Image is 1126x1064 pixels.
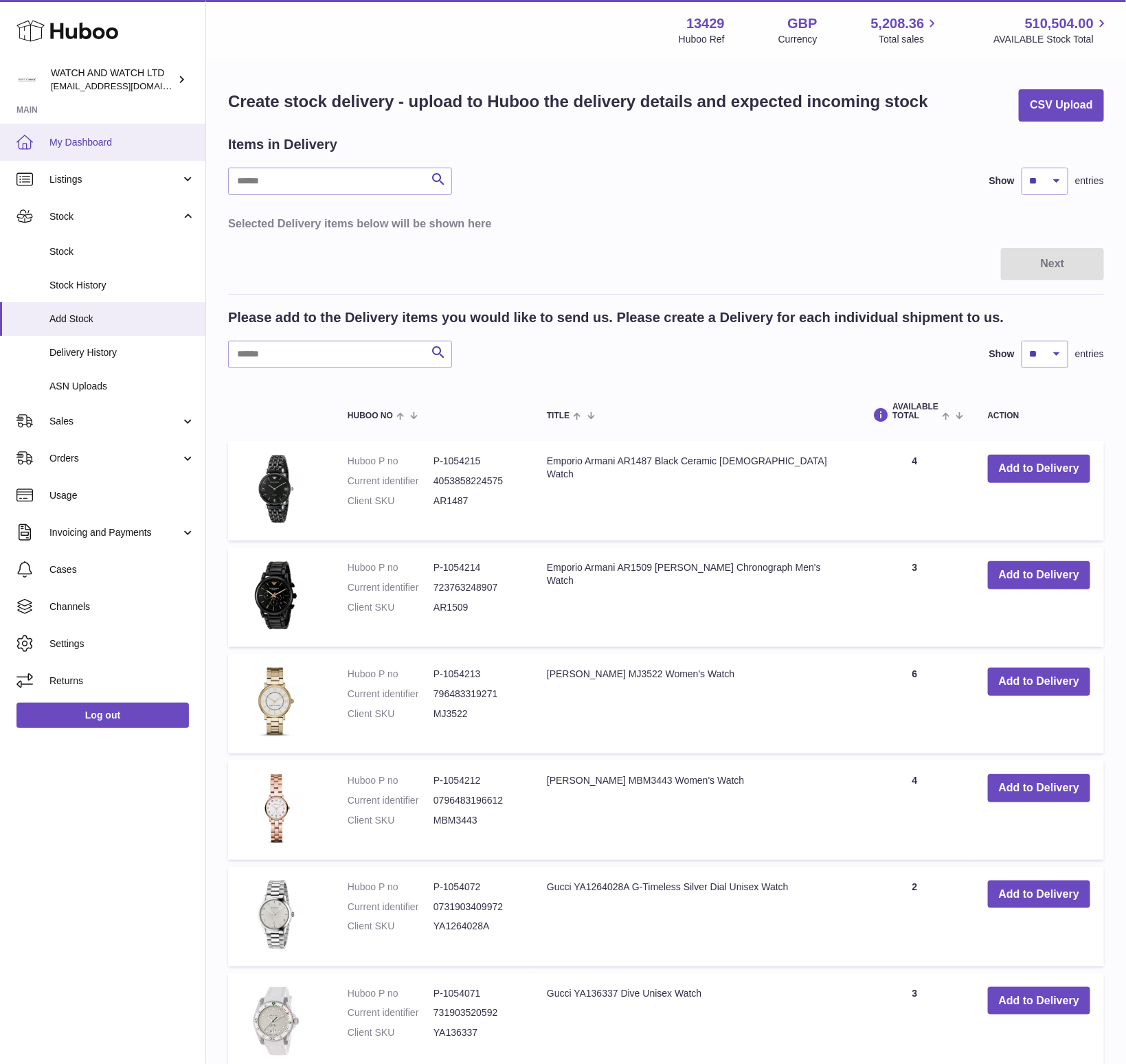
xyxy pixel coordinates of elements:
[989,174,1015,188] label: Show
[1075,174,1104,188] span: entries
[433,688,519,701] dd: 796483319271
[348,561,433,574] dt: Huboo P no
[49,313,195,326] span: Add Stock
[348,814,433,827] dt: Client SKU
[228,91,928,113] h1: Create stock delivery - upload to Huboo the delivery details and expected incoming stock
[988,881,1090,909] button: Add to Delivery
[49,346,195,359] span: Delivery History
[533,654,855,754] td: [PERSON_NAME] MJ3522 Women's Watch
[348,794,433,807] dt: Current identifier
[228,216,1104,231] h3: Selected Delivery items below will be shown here
[988,411,1090,420] div: Action
[49,452,181,465] span: Orders
[49,489,195,502] span: Usage
[242,561,311,630] img: Emporio Armani AR1509 Luigi Ceramica Chronograph Men's Watch
[433,475,519,488] dd: 4053858224575
[348,688,433,701] dt: Current identifier
[855,760,973,860] td: 4
[855,547,973,647] td: 3
[348,1006,433,1019] dt: Current identifier
[433,814,519,827] dd: MBM3443
[988,774,1090,802] button: Add to Delivery
[49,380,195,393] span: ASN Uploads
[242,987,311,1056] img: Gucci YA136337 Dive Unisex Watch
[433,601,519,614] dd: AR1509
[348,411,393,420] span: Huboo no
[51,67,174,93] div: WATCH AND WATCH LTD
[242,455,311,523] img: Emporio Armani AR1487 Black Ceramic Ladies Watch
[433,987,519,1000] dd: P-1054071
[348,475,433,488] dt: Current identifier
[1075,348,1104,361] span: entries
[433,901,519,914] dd: 0731903409972
[433,708,519,721] dd: MJ3522
[533,760,855,860] td: [PERSON_NAME] MBM3443 Women's Watch
[49,279,195,292] span: Stock History
[993,14,1110,46] a: 510,504.00 AVAILABLE Stock Total
[433,794,519,807] dd: 0796483196612
[348,601,433,614] dt: Client SKU
[686,14,725,33] strong: 13429
[547,411,570,420] span: Title
[433,1006,519,1019] dd: 731903520592
[879,33,940,46] span: Total sales
[348,881,433,894] dt: Huboo P no
[855,867,973,966] td: 2
[988,561,1090,589] button: Add to Delivery
[49,415,181,428] span: Sales
[993,33,1110,46] span: AVAILABLE Stock Total
[892,403,938,420] span: AVAILABLE Total
[988,987,1090,1015] button: Add to Delivery
[348,581,433,594] dt: Current identifier
[49,136,195,149] span: My Dashboard
[433,455,519,468] dd: P-1054215
[16,703,189,727] a: Log out
[49,526,181,539] span: Invoicing and Payments
[989,348,1015,361] label: Show
[1019,89,1104,122] button: CSV Upload
[533,547,855,647] td: Emporio Armani AR1509 [PERSON_NAME] Chronograph Men's Watch
[433,774,519,787] dd: P-1054212
[348,1026,433,1039] dt: Client SKU
[988,668,1090,696] button: Add to Delivery
[778,33,818,46] div: Currency
[433,881,519,894] dd: P-1054072
[49,245,195,258] span: Stock
[433,495,519,508] dd: AR1487
[871,14,925,33] span: 5,208.36
[49,637,195,650] span: Settings
[1025,14,1094,33] span: 510,504.00
[433,920,519,933] dd: YA1264028A
[855,654,973,754] td: 6
[348,901,433,914] dt: Current identifier
[49,563,195,576] span: Cases
[433,581,519,594] dd: 723763248907
[228,135,337,154] h2: Items in Delivery
[348,495,433,508] dt: Client SKU
[16,69,37,90] img: baris@watchandwatch.co.uk
[988,455,1090,483] button: Add to Delivery
[433,561,519,574] dd: P-1054214
[348,774,433,787] dt: Huboo P no
[679,33,725,46] div: Huboo Ref
[49,600,195,613] span: Channels
[871,14,941,46] a: 5,208.36 Total sales
[348,920,433,933] dt: Client SKU
[49,173,181,186] span: Listings
[242,881,311,949] img: Gucci YA1264028A G-Timeless Silver Dial Unisex Watch
[787,14,817,33] strong: GBP
[348,708,433,721] dt: Client SKU
[533,441,855,541] td: Emporio Armani AR1487 Black Ceramic [DEMOGRAPHIC_DATA] Watch
[433,1026,519,1039] dd: YA136337
[51,80,202,91] span: [EMAIL_ADDRESS][DOMAIN_NAME]
[228,308,1004,327] h2: Please add to the Delivery items you would like to send us. Please create a Delivery for each ind...
[433,668,519,681] dd: P-1054213
[348,987,433,1000] dt: Huboo P no
[533,867,855,966] td: Gucci YA1264028A G-Timeless Silver Dial Unisex Watch
[242,668,311,736] img: Marc Jacobs MJ3522 Women's Watch
[348,668,433,681] dt: Huboo P no
[855,441,973,541] td: 4
[49,210,181,223] span: Stock
[242,774,311,843] img: Marc Jacobs MBM3443 Women's Watch
[348,455,433,468] dt: Huboo P no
